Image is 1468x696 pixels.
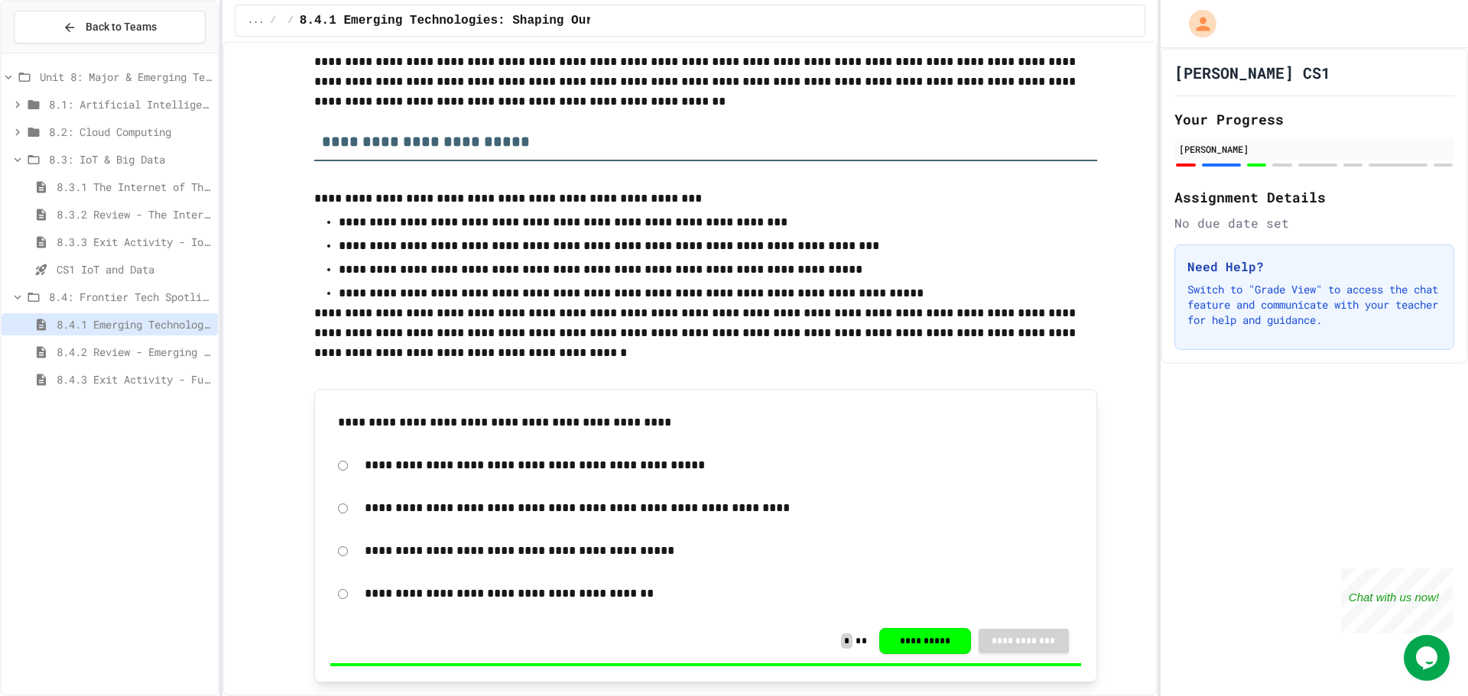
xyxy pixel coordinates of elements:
[49,151,212,167] span: 8.3: IoT & Big Data
[57,234,212,250] span: 8.3.3 Exit Activity - IoT Data Detective Challenge
[1174,62,1330,83] h1: [PERSON_NAME] CS1
[57,371,212,387] span: 8.4.3 Exit Activity - Future Tech Challenge
[248,15,265,27] span: ...
[57,316,212,332] span: 8.4.1 Emerging Technologies: Shaping Our Digital Future
[1174,186,1454,208] h2: Assignment Details
[1174,214,1454,232] div: No due date set
[288,15,294,27] span: /
[1179,142,1450,156] div: [PERSON_NAME]
[1187,282,1441,328] p: Switch to "Grade View" to access the chat feature and communicate with your teacher for help and ...
[1341,568,1453,633] iframe: chat widget
[86,19,157,35] span: Back to Teams
[1404,635,1453,681] iframe: chat widget
[1187,257,1441,276] h3: Need Help?
[57,206,212,222] span: 8.3.2 Review - The Internet of Things and Big Data
[49,124,212,140] span: 8.2: Cloud Computing
[1174,108,1454,130] h2: Your Progress
[40,69,212,85] span: Unit 8: Major & Emerging Technologies
[1173,6,1220,41] div: My Account
[57,179,212,195] span: 8.3.1 The Internet of Things and Big Data: Our Connected Digital World
[49,289,212,305] span: 8.4: Frontier Tech Spotlight
[57,344,212,360] span: 8.4.2 Review - Emerging Technologies: Shaping Our Digital Future
[49,96,212,112] span: 8.1: Artificial Intelligence Basics
[270,15,275,27] span: /
[57,261,212,277] span: CS1 IoT and Data
[300,11,703,30] span: 8.4.1 Emerging Technologies: Shaping Our Digital Future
